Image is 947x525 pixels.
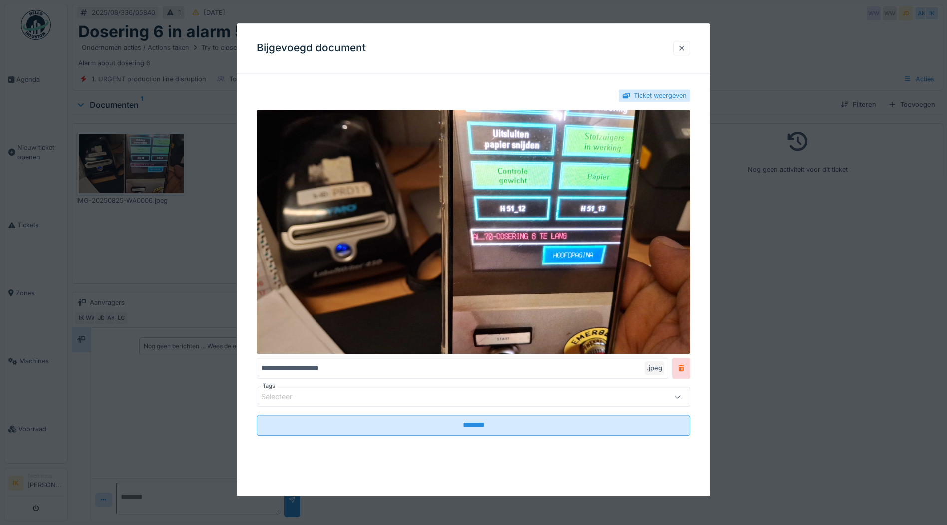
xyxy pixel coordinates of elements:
[257,110,690,354] img: 84c11f46-4c61-4fbb-8d43-2114e5e36dad-IMG-20250825-WA0006.jpeg
[257,42,366,54] h3: Bijgevoegd document
[261,382,277,390] label: Tags
[634,91,687,100] div: Ticket weergeven
[645,361,664,375] div: .jpeg
[261,391,306,402] div: Selecteer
